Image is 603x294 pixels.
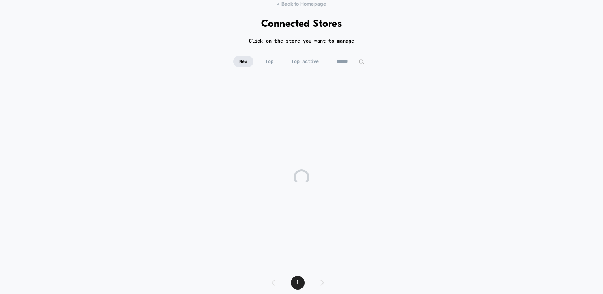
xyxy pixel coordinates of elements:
span: Top Active [285,56,325,67]
h2: Click on the store you want to manage [249,38,354,44]
span: < Back to Homepage [277,1,326,7]
span: Top [259,56,279,67]
span: New [233,56,253,67]
img: edit [358,59,364,65]
h1: Connected Stores [261,19,342,30]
